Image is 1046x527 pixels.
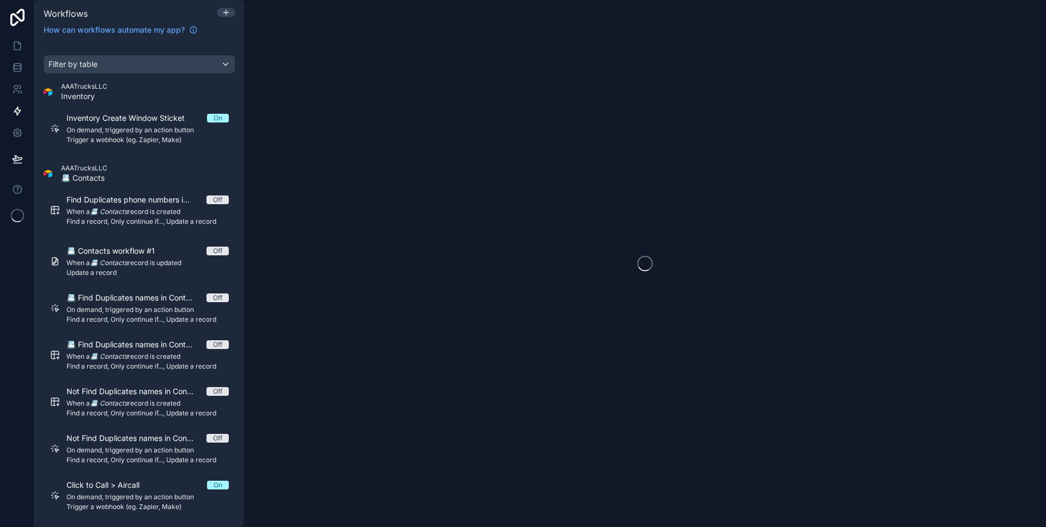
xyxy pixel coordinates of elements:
a: Not Find Duplicates names in Contacts -> CreatedOffWhen a📇 Contactsrecord is createdFind a record... [44,379,235,424]
span: Find a record, Only continue if..., Update a record [66,315,229,324]
div: Off [213,340,222,349]
div: On [214,114,222,122]
span: 📇 Contacts [61,173,107,183]
span: When a record is created [66,352,229,361]
div: scrollable content [35,42,244,527]
a: 📇 Find Duplicates names in Contacts -> CreatedOffWhen a📇 Contactsrecord is createdFind a record, ... [44,333,235,377]
img: Airtable Logo [44,88,52,96]
span: 📇 Find Duplicates names in Contacts [66,292,206,303]
span: Find a record, Only continue if..., Update a record [66,409,229,418]
a: 📇 Find Duplicates names in ContactsOffOn demand, triggered by an action buttonFind a record, Only... [44,286,235,330]
span: Find a record, Only continue if..., Update a record [66,456,229,464]
span: Inventory Create Window Sticket [66,113,198,124]
span: How can workflows automate my app? [44,24,185,35]
span: Find Duplicates phone numbers in Contacts -> Created [66,194,206,205]
div: Off [213,293,222,302]
img: Airtable Logo [44,169,52,178]
em: 📇 Contacts [90,259,127,267]
span: On demand, triggered by an action button [66,446,229,455]
span: Filter by table [48,59,98,69]
em: 📇 Contacts [90,207,127,216]
div: Off [213,247,222,255]
span: On demand, triggered by an action button [66,305,229,314]
span: 📇 Contacts workflow #1 [66,246,168,256]
em: 📇 Contacts [90,399,127,407]
button: Filter by table [44,55,235,73]
span: Not Find Duplicates names in Contacts [66,433,206,444]
span: Not Find Duplicates names in Contacts -> Created [66,386,206,397]
span: On demand, triggered by an action button [66,126,229,134]
span: When a record is updated [66,259,229,267]
a: Find Duplicates phone numbers in Contacts -> CreatedOffWhen a📇 Contactsrecord is createdFind a re... [44,188,235,232]
span: Trigger a webhook (eg. Zapier, Make) [66,136,229,144]
div: Off [213,434,222,443]
span: On demand, triggered by an action button [66,493,229,501]
div: Off [213,195,222,204]
span: Click to Call > Aircall [66,480,153,491]
a: Not Find Duplicates names in ContactsOffOn demand, triggered by an action buttonFind a record, On... [44,426,235,471]
span: When a record is created [66,207,229,216]
span: Workflows [44,8,88,19]
span: Update a record [66,268,229,277]
span: Find a record, Only continue if..., Update a record [66,362,229,371]
a: How can workflows automate my app? [39,24,202,35]
a: Click to Call > AircallOnOn demand, triggered by an action buttonTrigger a webhook (eg. Zapier, M... [44,473,235,518]
span: Find a record, Only continue if..., Update a record [66,217,229,226]
a: 📇 Contacts workflow #1OffWhen a📇 Contactsrecord is updatedUpdate a record [44,239,235,284]
span: AAATrucksLLC [61,82,107,91]
div: Off [213,387,222,396]
span: 📇 Find Duplicates names in Contacts -> Created [66,339,206,350]
span: When a record is created [66,399,229,408]
span: Inventory [61,91,107,102]
a: Inventory Create Window SticketOnOn demand, triggered by an action buttonTrigger a webhook (eg. Z... [44,106,235,151]
div: On [214,481,222,489]
em: 📇 Contacts [90,352,127,360]
span: Trigger a webhook (eg. Zapier, Make) [66,503,229,511]
span: AAATrucksLLC [61,164,107,173]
